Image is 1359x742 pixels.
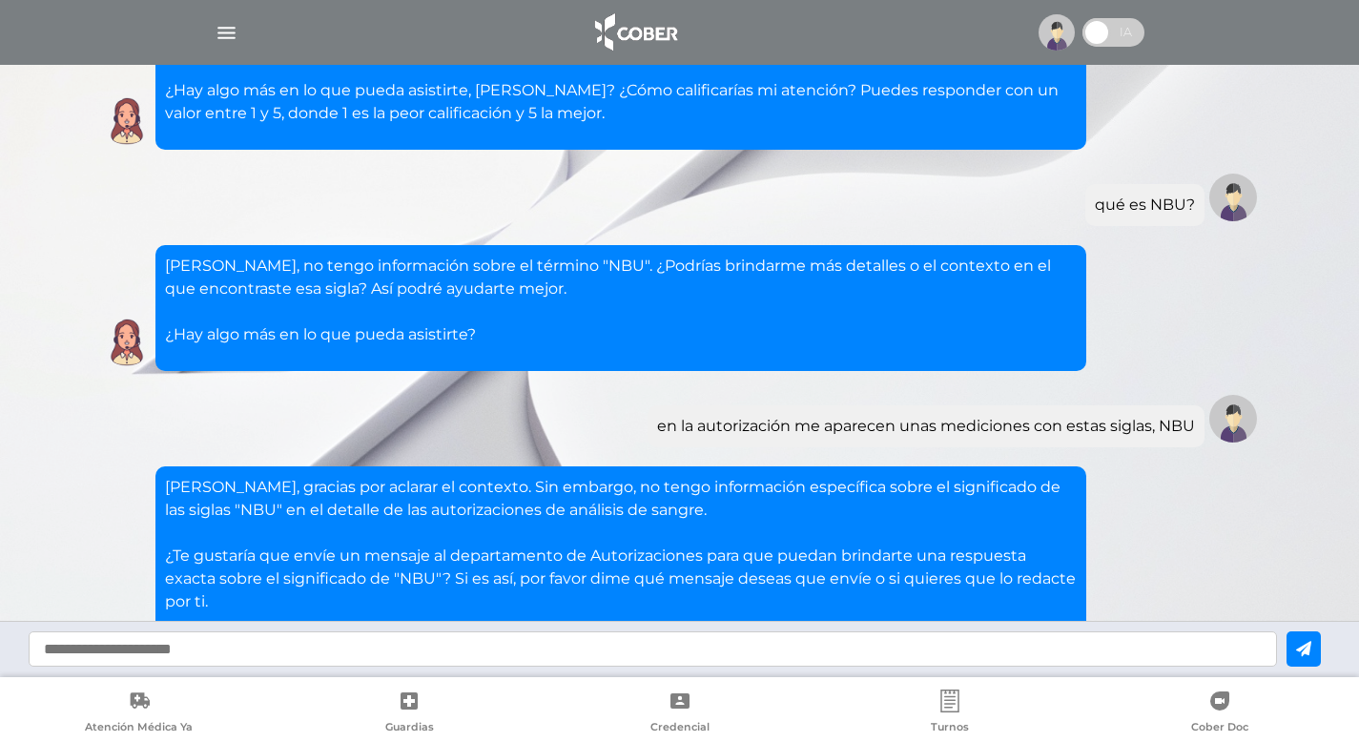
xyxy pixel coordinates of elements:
div: qué es NBU? [1095,194,1195,216]
img: Cober IA [103,319,151,366]
p: [PERSON_NAME], no tengo información sobre el término "NBU". ¿Podrías brindarme más detalles o el ... [165,255,1077,346]
span: Cober Doc [1191,720,1248,737]
p: [PERSON_NAME], gracias por aclarar el contexto. Sin embargo, no tengo información específica sobr... [165,476,1077,659]
span: Turnos [931,720,969,737]
img: Tu imagen [1209,174,1257,221]
a: Guardias [274,690,544,738]
span: Credencial [650,720,710,737]
a: Credencial [545,690,814,738]
img: logo_cober_home-white.png [585,10,685,55]
span: Atención Médica Ya [85,720,193,737]
img: Cober_menu-lines-white.svg [215,21,238,45]
div: en la autorización me aparecen unas mediciones con estas siglas, NBU [657,415,1195,438]
a: Cober Doc [1085,690,1355,738]
img: Cober IA [103,97,151,145]
img: Tu imagen [1209,395,1257,443]
a: Atención Médica Ya [4,690,274,738]
img: profile-placeholder.svg [1039,14,1075,51]
a: Turnos [814,690,1084,738]
span: Guardias [385,720,434,737]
